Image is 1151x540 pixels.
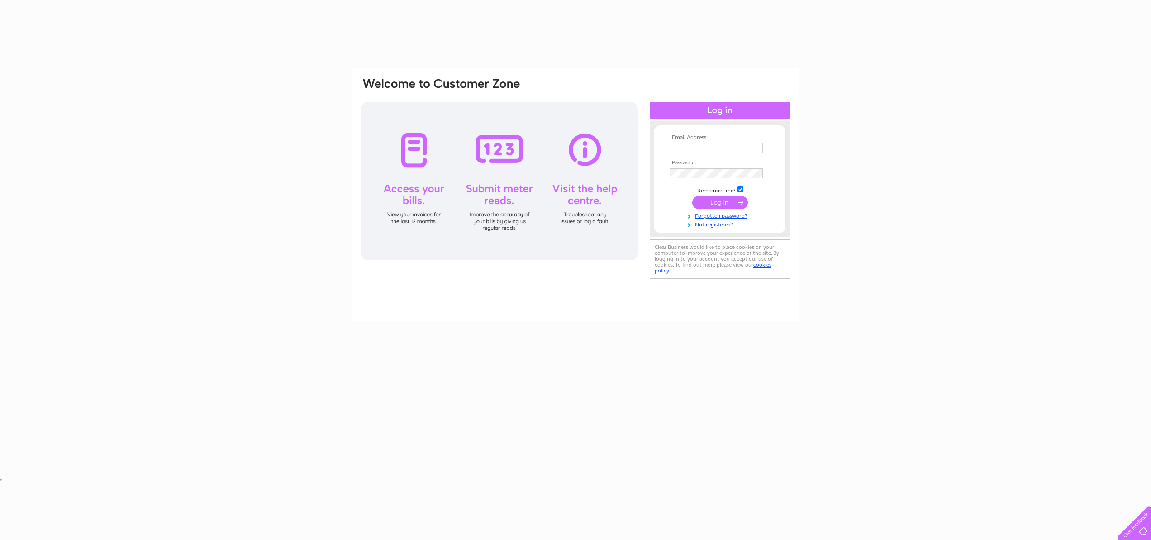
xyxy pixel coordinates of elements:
[692,196,748,209] input: Submit
[650,239,790,279] div: Clear Business would like to place cookies on your computer to improve your experience of the sit...
[667,160,772,166] th: Password:
[667,185,772,194] td: Remember me?
[670,211,772,220] a: Forgotten password?
[667,134,772,141] th: Email Address:
[670,220,772,228] a: Not registered?
[655,262,771,274] a: cookies policy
